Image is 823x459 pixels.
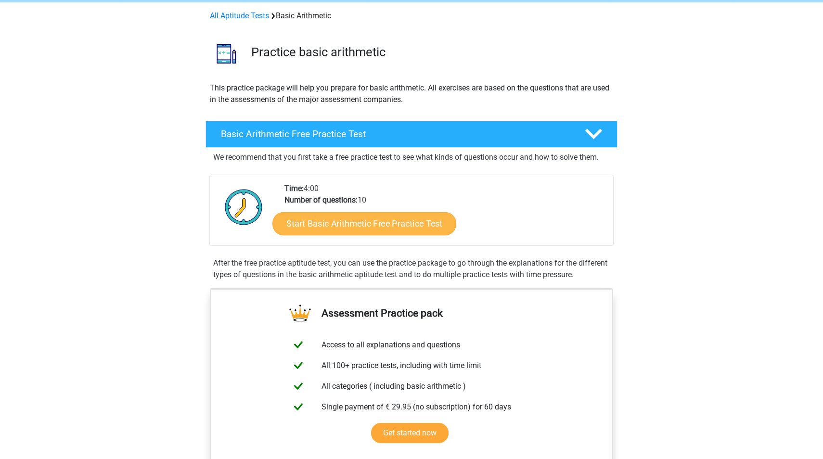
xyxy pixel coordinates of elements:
[221,128,569,140] h4: Basic Arithmetic Free Practice Test
[251,45,610,60] h3: Practice basic arithmetic
[206,33,247,74] img: basic arithmetic
[277,183,613,245] div: 4:00 10
[272,212,456,235] a: Start Basic Arithmetic Free Practice Test
[284,184,304,193] b: Time:
[284,195,358,204] b: Number of questions:
[210,11,269,20] a: All Aptitude Tests
[213,152,610,163] p: We recommend that you first take a free practice test to see what kinds of questions occur and ho...
[209,257,614,280] div: After the free practice aptitude test, you can use the practice package to go through the explana...
[206,10,617,22] div: Basic Arithmetic
[202,121,621,148] a: Basic Arithmetic Free Practice Test
[219,183,268,231] img: Clock
[371,423,449,443] a: Get started now
[210,82,613,105] p: This practice package will help you prepare for basic arithmetic. All exercises are based on the ...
